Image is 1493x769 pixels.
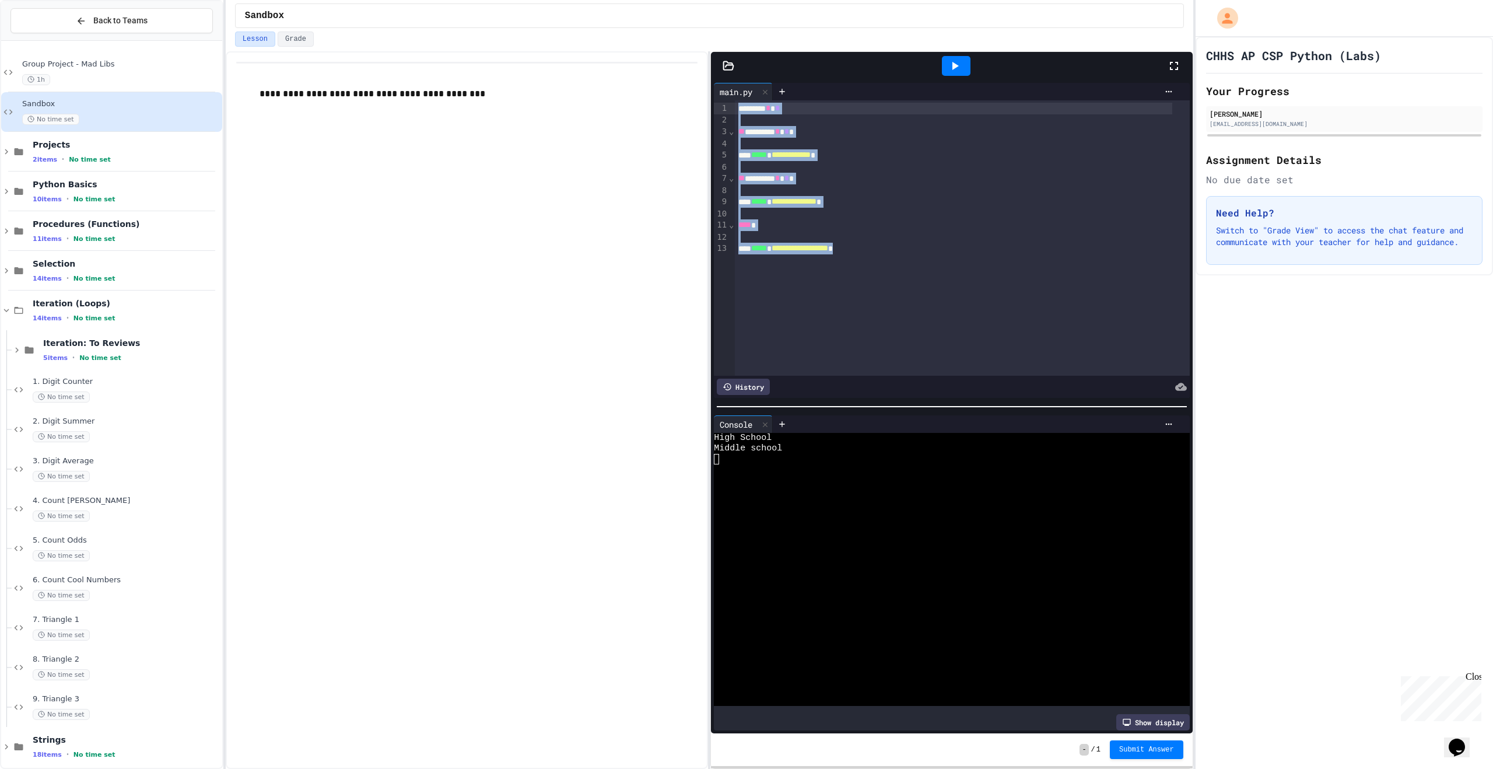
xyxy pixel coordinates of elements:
[73,275,115,282] span: No time set
[33,655,220,665] span: 8. Triangle 2
[33,669,90,680] span: No time set
[1110,740,1183,759] button: Submit Answer
[62,155,64,164] span: •
[33,511,90,522] span: No time set
[33,392,90,403] span: No time set
[73,235,115,243] span: No time set
[714,149,728,161] div: 5
[1091,745,1095,754] span: /
[714,83,773,100] div: main.py
[33,235,62,243] span: 11 items
[714,219,728,231] div: 11
[33,417,220,427] span: 2. Digit Summer
[43,354,68,362] span: 5 items
[5,5,80,74] div: Chat with us now!Close
[33,615,220,625] span: 7. Triangle 1
[33,630,90,641] span: No time set
[714,86,758,98] div: main.py
[717,379,770,395] div: History
[714,232,728,243] div: 12
[33,314,62,322] span: 14 items
[714,433,772,443] span: High School
[1206,83,1483,99] h2: Your Progress
[33,575,220,585] span: 6. Count Cool Numbers
[278,32,314,47] button: Grade
[33,471,90,482] span: No time set
[1216,225,1473,248] p: Switch to "Grade View" to access the chat feature and communicate with your teacher for help and ...
[33,694,220,704] span: 9. Triangle 3
[33,179,220,190] span: Python Basics
[714,114,728,126] div: 2
[33,431,90,442] span: No time set
[1210,120,1479,128] div: [EMAIL_ADDRESS][DOMAIN_NAME]
[714,208,728,220] div: 10
[1216,206,1473,220] h3: Need Help?
[72,353,75,362] span: •
[22,60,220,69] span: Group Project - Mad Libs
[33,139,220,150] span: Projects
[1210,109,1479,119] div: [PERSON_NAME]
[1096,745,1101,754] span: 1
[1206,47,1381,64] h1: CHHS AP CSP Python (Labs)
[714,173,728,184] div: 7
[714,243,728,254] div: 13
[33,751,62,758] span: 18 items
[714,138,728,150] div: 4
[728,127,734,136] span: Fold line
[33,550,90,561] span: No time set
[1116,714,1190,730] div: Show display
[66,274,69,283] span: •
[33,195,62,203] span: 10 items
[714,196,728,208] div: 9
[1205,5,1241,32] div: My Account
[66,750,69,759] span: •
[73,751,115,758] span: No time set
[33,275,62,282] span: 14 items
[73,195,115,203] span: No time set
[1206,173,1483,187] div: No due date set
[66,234,69,243] span: •
[33,219,220,229] span: Procedures (Functions)
[33,536,220,546] span: 5. Count Odds
[1444,722,1481,757] iframe: chat widget
[33,709,90,720] span: No time set
[245,9,284,23] span: Sandbox
[714,185,728,197] div: 8
[728,220,734,229] span: Fold line
[33,258,220,269] span: Selection
[714,443,782,454] span: Middle school
[22,114,79,125] span: No time set
[22,99,220,109] span: Sandbox
[714,103,728,114] div: 1
[33,590,90,601] span: No time set
[33,156,57,163] span: 2 items
[93,15,148,27] span: Back to Teams
[1119,745,1174,754] span: Submit Answer
[66,194,69,204] span: •
[1080,744,1088,756] span: -
[33,496,220,506] span: 4. Count [PERSON_NAME]
[10,8,213,33] button: Back to Teams
[714,162,728,173] div: 6
[1206,152,1483,168] h2: Assignment Details
[33,377,220,387] span: 1. Digit Counter
[43,338,220,348] span: Iteration: To Reviews
[714,126,728,138] div: 3
[22,74,50,85] span: 1h
[33,298,220,309] span: Iteration (Loops)
[79,354,121,362] span: No time set
[714,418,758,431] div: Console
[66,313,69,323] span: •
[1396,672,1481,721] iframe: chat widget
[73,314,115,322] span: No time set
[33,456,220,466] span: 3. Digit Average
[714,415,773,433] div: Console
[235,32,275,47] button: Lesson
[33,735,220,745] span: Strings
[728,173,734,183] span: Fold line
[69,156,111,163] span: No time set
